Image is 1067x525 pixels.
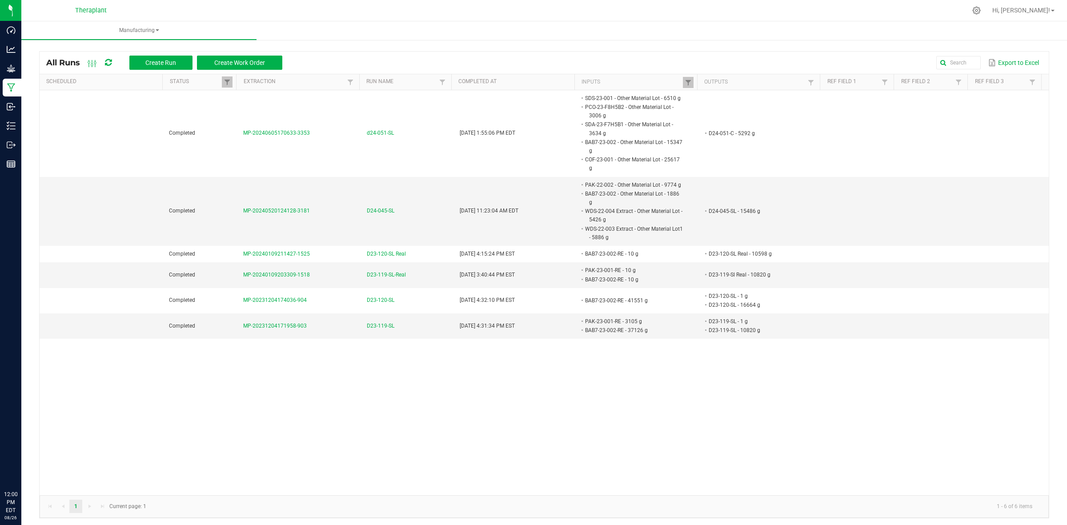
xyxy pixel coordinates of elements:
th: Inputs [574,74,697,90]
li: SDA-23-F7H5B1 - Other Material Lot - 3634 g [584,120,683,137]
a: Filter [345,76,356,88]
span: D23-120-SL [367,296,394,305]
th: Outputs [697,74,820,90]
li: D23-120-SL Real - 10598 g [707,249,806,258]
a: Run NameSortable [366,78,437,85]
span: Create Run [145,59,176,66]
span: MP-20231204174036-904 [243,297,307,303]
span: Create Work Order [214,59,265,66]
span: Completed [169,208,195,214]
inline-svg: Reports [7,160,16,168]
a: Filter [806,77,816,88]
span: d24-051-SL [367,129,394,137]
li: D23-120-SL - 1 g [707,292,806,301]
span: D23-119-SL [367,322,394,330]
li: WDS-22-004 Extract - Other Material Lot - 5426 g [584,207,683,224]
inline-svg: Outbound [7,140,16,149]
div: All Runs [46,55,289,70]
li: D24-051-C - 5292 g [707,129,806,138]
span: Completed [169,323,195,329]
li: D24-045-SL - 15486 g [707,207,806,216]
p: 12:00 PM EDT [4,490,17,514]
li: PAK-22-002 - Other Material Lot - 9774 g [584,180,683,189]
li: WDS-22-003 Extract - Other Material Lot1 - 5886 g [584,224,683,242]
inline-svg: Inbound [7,102,16,111]
span: [DATE] 4:31:34 PM EST [460,323,515,329]
kendo-pager: Current page: 1 [40,495,1049,518]
button: Create Work Order [197,56,282,70]
span: [DATE] 1:55:06 PM EDT [460,130,515,136]
a: Manufacturing [21,21,257,40]
span: MP-20240605170633-3353 [243,130,310,136]
span: [DATE] 11:23:04 AM EDT [460,208,518,214]
span: D23-119-SL-Real [367,271,406,279]
li: PAK-23-001-RE - 10 g [584,266,683,275]
kendo-pager-info: 1 - 6 of 6 items [152,499,1039,514]
li: BAB7-23-002 - Other Material Lot - 1886 g [584,189,683,207]
p: 08/26 [4,514,17,521]
a: ExtractionSortable [244,78,345,85]
li: COF-23-001 - Other Material Lot - 25617 g [584,155,683,172]
span: MP-20240520124128-3181 [243,208,310,214]
span: D24-045-SL [367,207,394,215]
li: SDS-23-001 - Other Material Lot - 6510 g [584,94,683,103]
span: [DATE] 3:40:44 PM EST [460,272,515,278]
li: D23-120-SL - 16664 g [707,301,806,309]
span: [DATE] 4:15:24 PM EST [460,251,515,257]
inline-svg: Analytics [7,45,16,54]
a: Filter [953,76,964,88]
span: MP-20231204171958-903 [243,323,307,329]
inline-svg: Dashboard [7,26,16,35]
span: Completed [169,297,195,303]
li: PAK-23-001-RE - 3105 g [584,317,683,326]
li: BAB7-23-002-RE - 10 g [584,275,683,284]
button: Export to Excel [986,55,1041,70]
span: Completed [169,272,195,278]
span: Manufacturing [21,27,257,34]
li: BAB7-23-002-RE - 10 g [584,249,683,258]
button: Create Run [129,56,193,70]
a: Completed AtSortable [458,78,571,85]
li: D23-119-SL - 1 g [707,317,806,326]
span: MP-20240109203309-1518 [243,272,310,278]
a: Filter [437,76,448,88]
a: Filter [222,76,233,88]
li: BAB7-23-002 - Other Material Lot - 15347 g [584,138,683,155]
span: [DATE] 4:32:10 PM EST [460,297,515,303]
a: Filter [683,77,694,88]
span: Completed [169,251,195,257]
li: D23-119-Sl Real - 10820 g [707,270,806,279]
span: MP-20240109211427-1525 [243,251,310,257]
a: Ref Field 3Sortable [975,78,1027,85]
a: Filter [1027,76,1038,88]
iframe: Resource center [9,454,36,481]
a: Page 1 [69,500,82,513]
span: D23-120-SL Real [367,250,406,258]
span: Hi, [PERSON_NAME]! [992,7,1050,14]
li: BAB7-23-002-RE - 41551 g [584,296,683,305]
a: StatusSortable [170,78,222,85]
div: Manage settings [971,6,982,15]
input: Search [936,56,981,69]
a: Ref Field 1Sortable [827,78,879,85]
span: Theraplant [75,7,107,14]
inline-svg: Inventory [7,121,16,130]
li: D23-119-SL - 10820 g [707,326,806,335]
inline-svg: Manufacturing [7,83,16,92]
a: ScheduledSortable [46,78,159,85]
span: Completed [169,130,195,136]
li: BAB7-23-002-RE - 37126 g [584,326,683,335]
inline-svg: Grow [7,64,16,73]
a: Filter [879,76,890,88]
a: Ref Field 2Sortable [901,78,953,85]
li: PCO-23-F8H5B2 - Other Material Lot - 3006 g [584,103,683,120]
